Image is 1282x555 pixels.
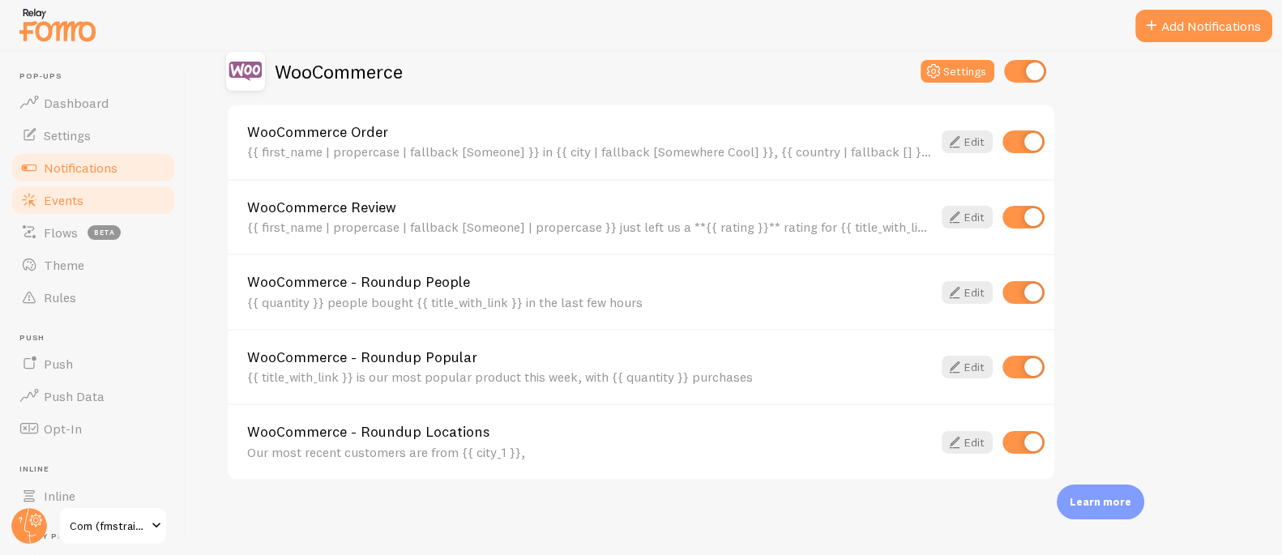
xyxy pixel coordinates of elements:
[275,59,403,84] h2: WooCommerce
[44,127,91,143] span: Settings
[19,333,177,344] span: Push
[19,464,177,475] span: Inline
[44,95,109,111] span: Dashboard
[247,295,932,310] div: {{ quantity }} people bought {{ title_with_link }} in the last few hours
[247,350,932,365] a: WooCommerce - Roundup Popular
[44,421,82,437] span: Opt-In
[44,488,75,504] span: Inline
[942,431,993,454] a: Edit
[247,369,932,384] div: {{ title_with_link }} is our most popular product this week, with {{ quantity }} purchases
[1057,485,1144,519] div: Learn more
[44,192,83,208] span: Events
[247,275,932,289] a: WooCommerce - Roundup People
[247,144,932,159] div: {{ first_name | propercase | fallback [Someone] }} in {{ city | fallback [Somewhere Cool] }}, {{ ...
[247,445,932,459] div: Our most recent customers are from {{ city_1 }},
[88,225,121,240] span: beta
[942,281,993,304] a: Edit
[247,220,932,234] div: {{ first_name | propercase | fallback [Someone] | propercase }} just left us a **{{ rating }}** r...
[921,60,994,83] button: Settings
[17,4,98,45] img: fomo-relay-logo-orange.svg
[58,506,168,545] a: Com (fmstraining)
[942,356,993,378] a: Edit
[247,125,932,139] a: WooCommerce Order
[10,380,177,412] a: Push Data
[10,216,177,249] a: Flows beta
[942,206,993,228] a: Edit
[10,184,177,216] a: Events
[10,480,177,512] a: Inline
[10,249,177,281] a: Theme
[44,257,84,273] span: Theme
[226,52,265,91] img: WooCommerce
[70,516,147,536] span: Com (fmstraining)
[10,281,177,314] a: Rules
[942,130,993,153] a: Edit
[10,412,177,445] a: Opt-In
[44,356,73,372] span: Push
[10,348,177,380] a: Push
[10,119,177,152] a: Settings
[44,160,118,176] span: Notifications
[247,425,932,439] a: WooCommerce - Roundup Locations
[10,87,177,119] a: Dashboard
[44,224,78,241] span: Flows
[10,152,177,184] a: Notifications
[44,289,76,305] span: Rules
[19,71,177,82] span: Pop-ups
[44,388,105,404] span: Push Data
[247,200,932,215] a: WooCommerce Review
[1070,494,1131,510] p: Learn more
